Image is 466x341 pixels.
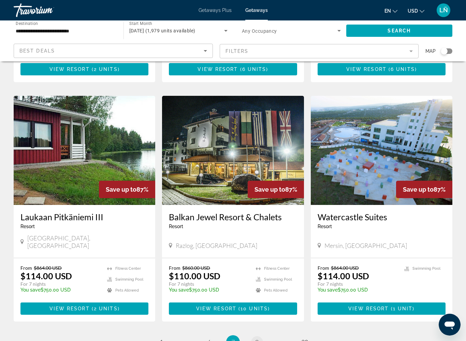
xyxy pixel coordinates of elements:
span: You save [20,287,41,293]
button: Change language [384,6,397,16]
span: ( ) [389,306,414,311]
p: $114.00 USD [318,271,369,281]
span: View Resort [49,66,90,72]
img: 8658E01X.jpg [14,96,155,205]
span: $864.00 USD [34,265,62,271]
p: $750.00 USD [20,287,100,293]
span: From [318,265,329,271]
button: View Resort(2 units) [20,302,148,315]
button: Change currency [408,6,424,16]
span: View Resort [49,306,90,311]
div: 87% [99,181,155,198]
span: Swimming Pool [412,266,440,271]
span: $860.00 USD [182,265,210,271]
span: Resort [169,224,183,229]
a: Balkan Jewel Resort & Chalets [169,212,297,222]
a: Getaways Plus [199,8,232,13]
img: DB70E01X.jpg [162,96,304,205]
span: en [384,8,391,14]
span: Map [425,46,436,56]
span: Pets Allowed [115,288,139,293]
a: Watercastle Suites [318,212,446,222]
span: View Resort [348,306,389,311]
span: ( ) [238,66,268,72]
span: Pets Allowed [264,288,288,293]
span: From [20,265,32,271]
span: [GEOGRAPHIC_DATA], [GEOGRAPHIC_DATA] [27,234,149,249]
span: View Resort [196,306,236,311]
span: You save [169,287,189,293]
span: Fitness Center [264,266,290,271]
a: Laukaan Pitkäniemi III [20,212,148,222]
a: Travorium [14,1,82,19]
p: $750.00 USD [318,287,397,293]
span: 10 units [241,306,268,311]
button: View Resort(6 units) [169,63,297,75]
span: $864.00 USD [331,265,359,271]
span: Swimming Pool [115,277,143,282]
span: From [169,265,180,271]
span: Save up to [106,186,136,193]
p: $750.00 USD [169,287,249,293]
button: View Resort(1 unit) [318,302,446,315]
span: 2 units [94,66,118,72]
a: Getaways [245,8,268,13]
button: View Resort(6 units) [318,63,446,75]
button: Search [346,25,453,37]
span: Swimming Pool [264,277,292,282]
span: USD [408,8,418,14]
span: ( ) [90,66,120,72]
span: [DATE] (1,979 units available) [129,28,195,33]
span: Mersin, [GEOGRAPHIC_DATA] [324,242,407,249]
span: 6 units [391,66,415,72]
mat-select: Sort by [19,47,207,55]
span: ( ) [90,306,120,311]
p: $110.00 USD [169,271,220,281]
span: Best Deals [19,48,55,54]
span: You save [318,287,338,293]
span: Any Occupancy [242,28,277,34]
span: Destination [16,21,38,26]
span: LÑ [439,7,448,14]
span: 6 units [242,66,266,72]
span: Fitness Center [115,266,141,271]
span: Resort [318,224,332,229]
div: 87% [396,181,452,198]
span: ( ) [387,66,417,72]
span: Resort [20,224,35,229]
span: Save up to [403,186,434,193]
span: ( ) [236,306,270,311]
span: View Resort [346,66,387,72]
iframe: Кнопка запуска окна обмена сообщениями [439,314,461,336]
span: 1 unit [393,306,413,311]
span: Search [388,28,411,33]
span: Razlog, [GEOGRAPHIC_DATA] [176,242,257,249]
div: 87% [248,181,304,198]
span: Start Month [129,21,152,26]
button: User Menu [435,3,452,17]
button: Filter [220,44,419,59]
p: $114.00 USD [20,271,72,281]
p: For 7 nights [169,281,249,287]
span: 2 units [94,306,118,311]
span: View Resort [198,66,238,72]
button: View Resort(2 units) [20,63,148,75]
p: For 7 nights [20,281,100,287]
span: Save up to [254,186,285,193]
p: For 7 nights [318,281,397,287]
img: DG85E01X.jpg [311,96,452,205]
button: View Resort(10 units) [169,302,297,315]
